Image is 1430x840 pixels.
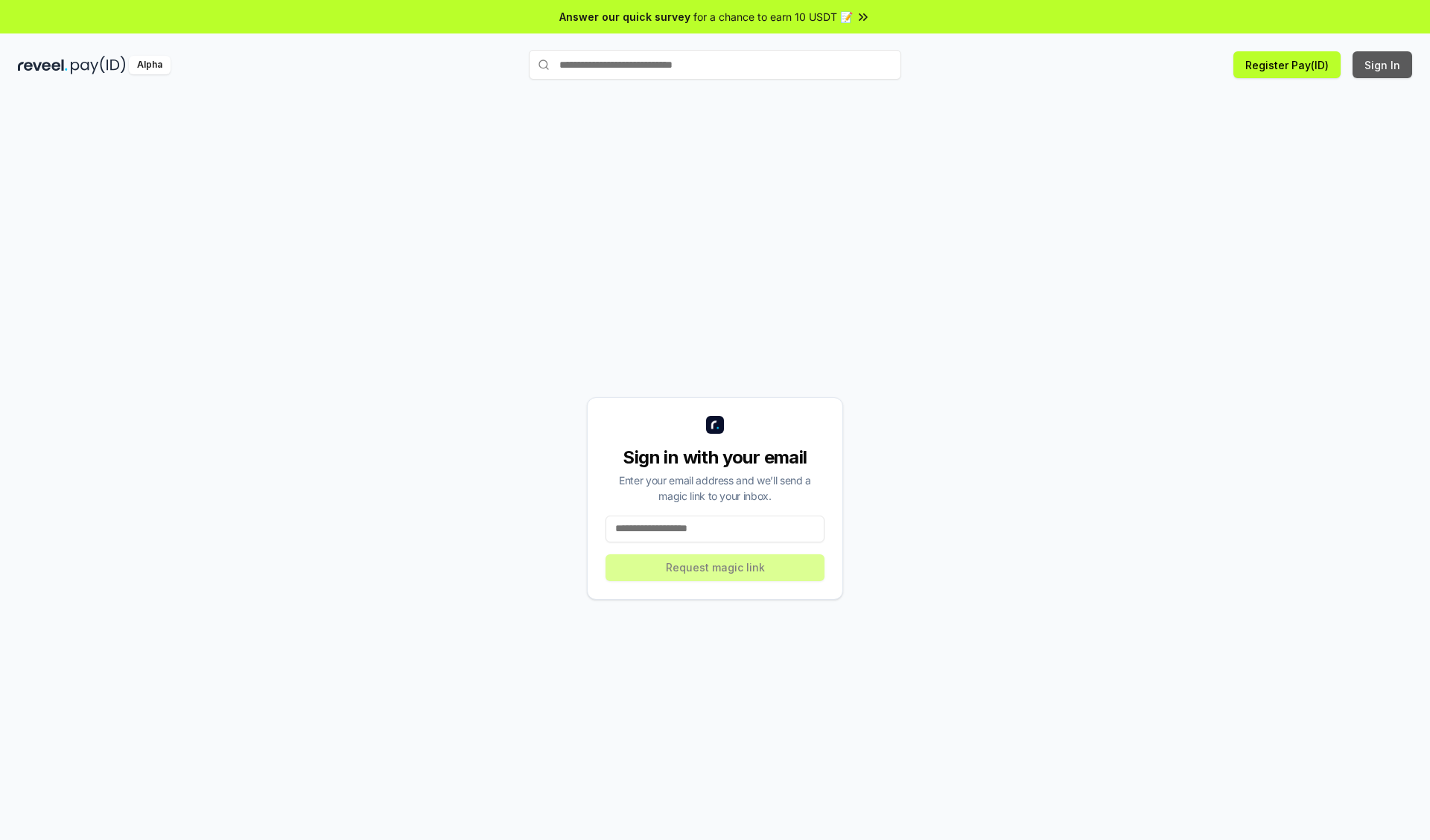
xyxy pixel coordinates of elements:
[1233,51,1341,78] button: Register Pay(ID)
[129,56,171,74] div: Alpha
[559,9,690,25] span: Answer our quick survey
[606,472,824,504] div: Enter your email address and we’ll send a magic link to your inbox.
[693,9,853,25] span: for a chance to earn 10 USDT 📝
[71,56,126,74] img: pay_id
[706,416,724,434] img: logo_small
[18,56,68,74] img: reveel_dark
[1353,51,1412,78] button: Sign In
[606,446,824,469] div: Sign in with your email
